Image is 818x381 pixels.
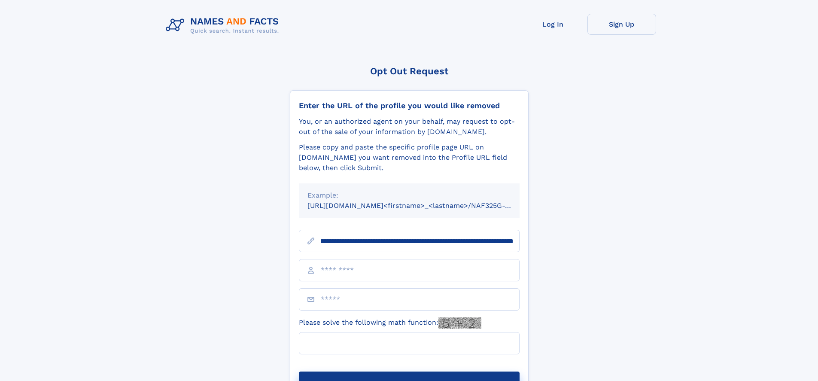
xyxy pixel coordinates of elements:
[307,201,536,210] small: [URL][DOMAIN_NAME]<firstname>_<lastname>/NAF325G-xxxxxxxx
[299,317,481,329] label: Please solve the following math function:
[162,14,286,37] img: Logo Names and Facts
[299,116,520,137] div: You, or an authorized agent on your behalf, may request to opt-out of the sale of your informatio...
[290,66,529,76] div: Opt Out Request
[299,142,520,173] div: Please copy and paste the specific profile page URL on [DOMAIN_NAME] you want removed into the Pr...
[307,190,511,201] div: Example:
[299,101,520,110] div: Enter the URL of the profile you would like removed
[587,14,656,35] a: Sign Up
[519,14,587,35] a: Log In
